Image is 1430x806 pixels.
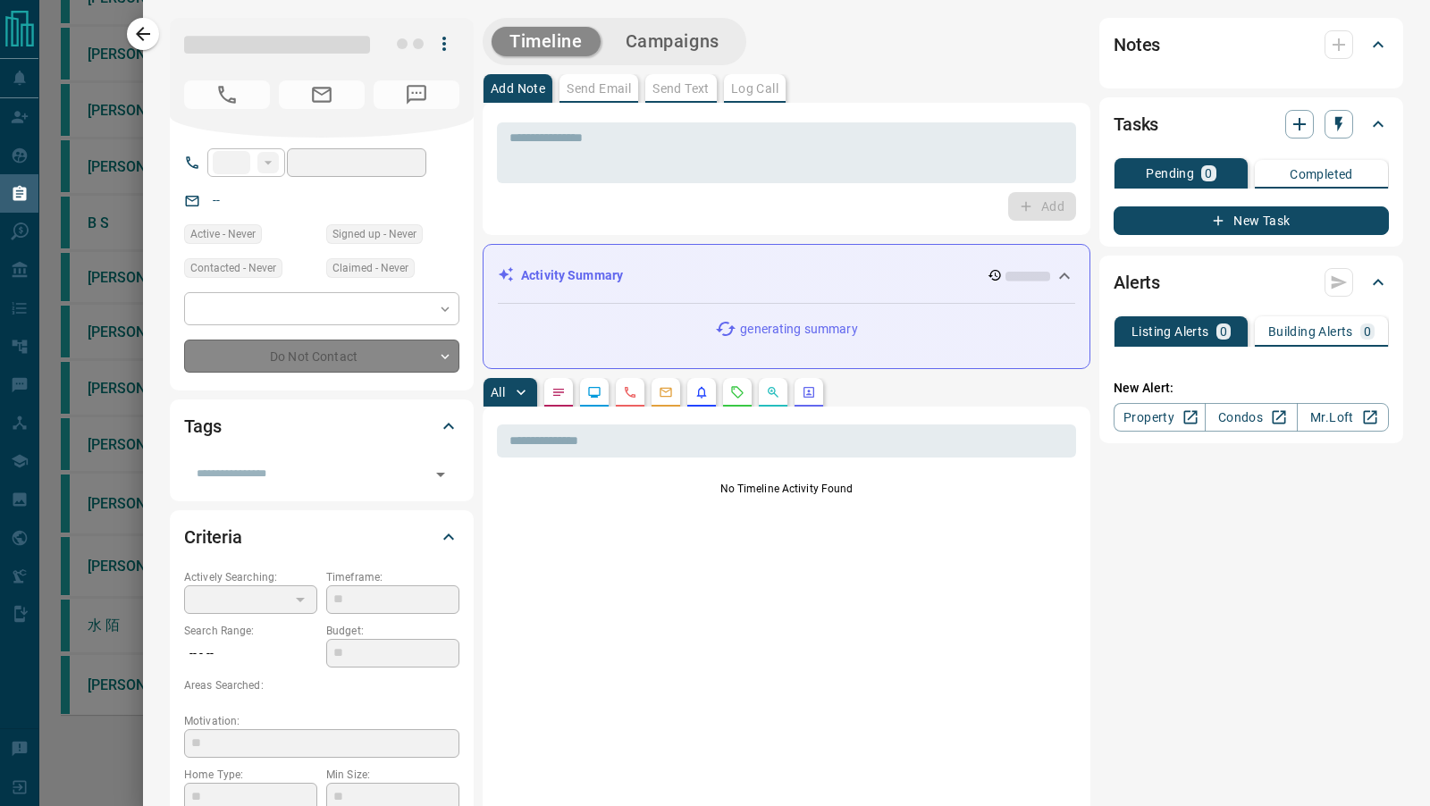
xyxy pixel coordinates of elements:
button: Campaigns [608,27,737,56]
svg: Opportunities [766,385,780,399]
a: -- [213,193,220,207]
span: No Number [184,80,270,109]
span: No Number [374,80,459,109]
p: Budget: [326,623,459,639]
p: 0 [1220,325,1227,338]
p: Search Range: [184,623,317,639]
a: Mr.Loft [1297,403,1389,432]
button: New Task [1114,206,1389,235]
p: 0 [1205,167,1212,180]
span: Contacted - Never [190,259,276,277]
svg: Requests [730,385,744,399]
p: New Alert: [1114,379,1389,398]
div: Activity Summary [498,259,1075,292]
a: Condos [1205,403,1297,432]
p: Actively Searching: [184,569,317,585]
a: Property [1114,403,1206,432]
svg: Emails [659,385,673,399]
div: Alerts [1114,261,1389,304]
p: Home Type: [184,767,317,783]
p: Add Note [491,82,545,95]
h2: Tasks [1114,110,1158,139]
p: Areas Searched: [184,677,459,693]
p: 0 [1364,325,1371,338]
h2: Alerts [1114,268,1160,297]
svg: Calls [623,385,637,399]
p: All [491,386,505,399]
button: Open [428,462,453,487]
p: Listing Alerts [1131,325,1209,338]
h2: Notes [1114,30,1160,59]
div: Do Not Contact [184,340,459,373]
svg: Agent Actions [802,385,816,399]
p: Motivation: [184,713,459,729]
p: Timeframe: [326,569,459,585]
p: -- - -- [184,639,317,668]
p: Activity Summary [521,266,623,285]
div: Notes [1114,23,1389,66]
p: generating summary [740,320,857,339]
p: No Timeline Activity Found [497,481,1076,497]
div: Tags [184,405,459,448]
span: No Email [279,80,365,109]
p: Building Alerts [1268,325,1353,338]
h2: Tags [184,412,221,441]
div: Tasks [1114,103,1389,146]
p: Pending [1146,167,1194,180]
span: Claimed - Never [332,259,408,277]
p: Min Size: [326,767,459,783]
button: Timeline [492,27,601,56]
svg: Notes [551,385,566,399]
p: Completed [1290,168,1353,181]
span: Active - Never [190,225,256,243]
span: Signed up - Never [332,225,416,243]
svg: Listing Alerts [694,385,709,399]
svg: Lead Browsing Activity [587,385,601,399]
div: Criteria [184,516,459,558]
h2: Criteria [184,523,242,551]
